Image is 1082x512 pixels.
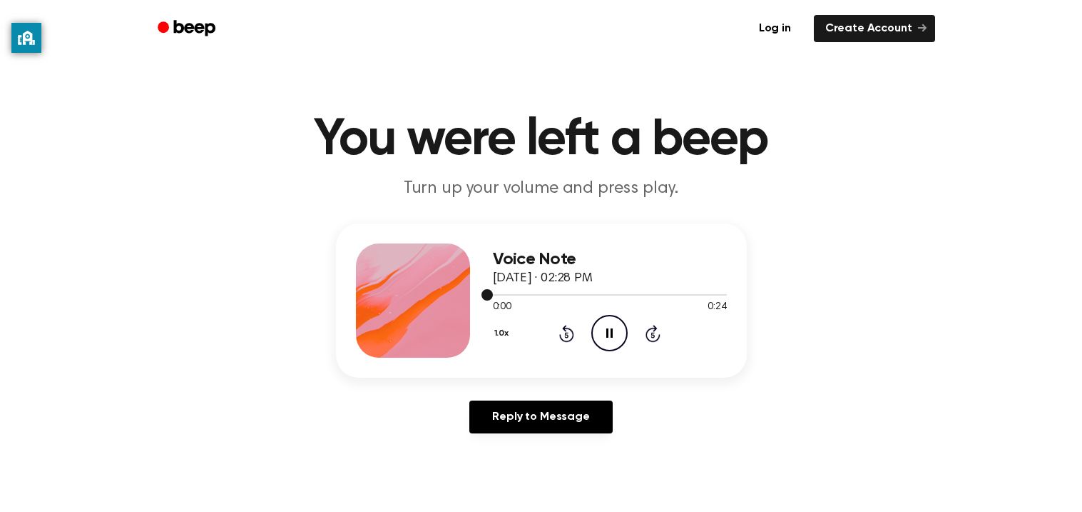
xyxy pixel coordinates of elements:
[176,114,907,166] h1: You were left a beep
[814,15,935,42] a: Create Account
[11,23,41,53] button: privacy banner
[267,177,815,201] p: Turn up your volume and press play.
[493,250,727,269] h3: Voice Note
[493,300,511,315] span: 0:00
[745,12,805,45] a: Log in
[148,15,228,43] a: Beep
[493,321,514,346] button: 1.0x
[469,401,612,433] a: Reply to Message
[493,272,593,285] span: [DATE] · 02:28 PM
[708,300,726,315] span: 0:24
